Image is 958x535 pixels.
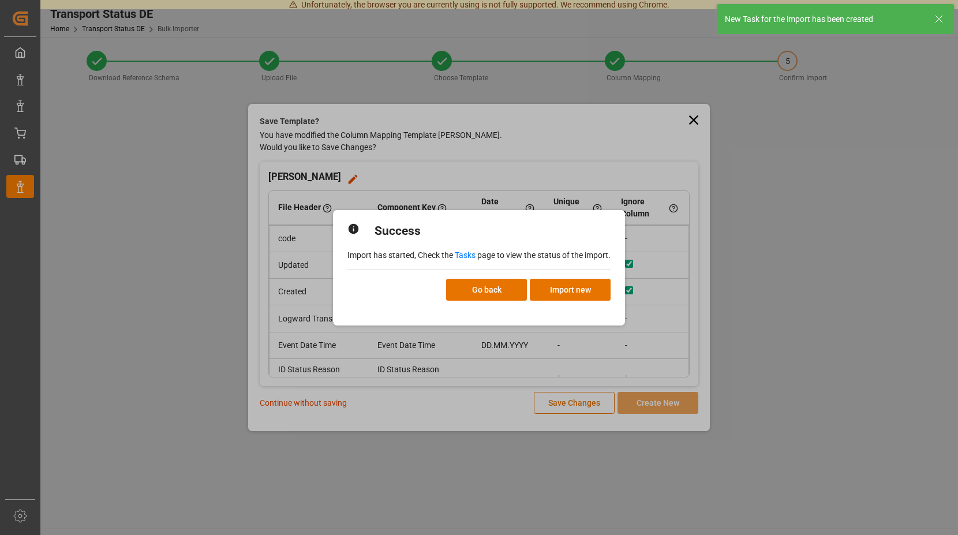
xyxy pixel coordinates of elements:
[347,249,611,261] p: Import has started, Check the page to view the status of the import.
[446,279,527,301] button: Go back
[375,222,421,241] h2: Success
[530,279,611,301] button: Import new
[455,250,476,260] a: Tasks
[725,13,923,25] div: New Task for the import has been created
